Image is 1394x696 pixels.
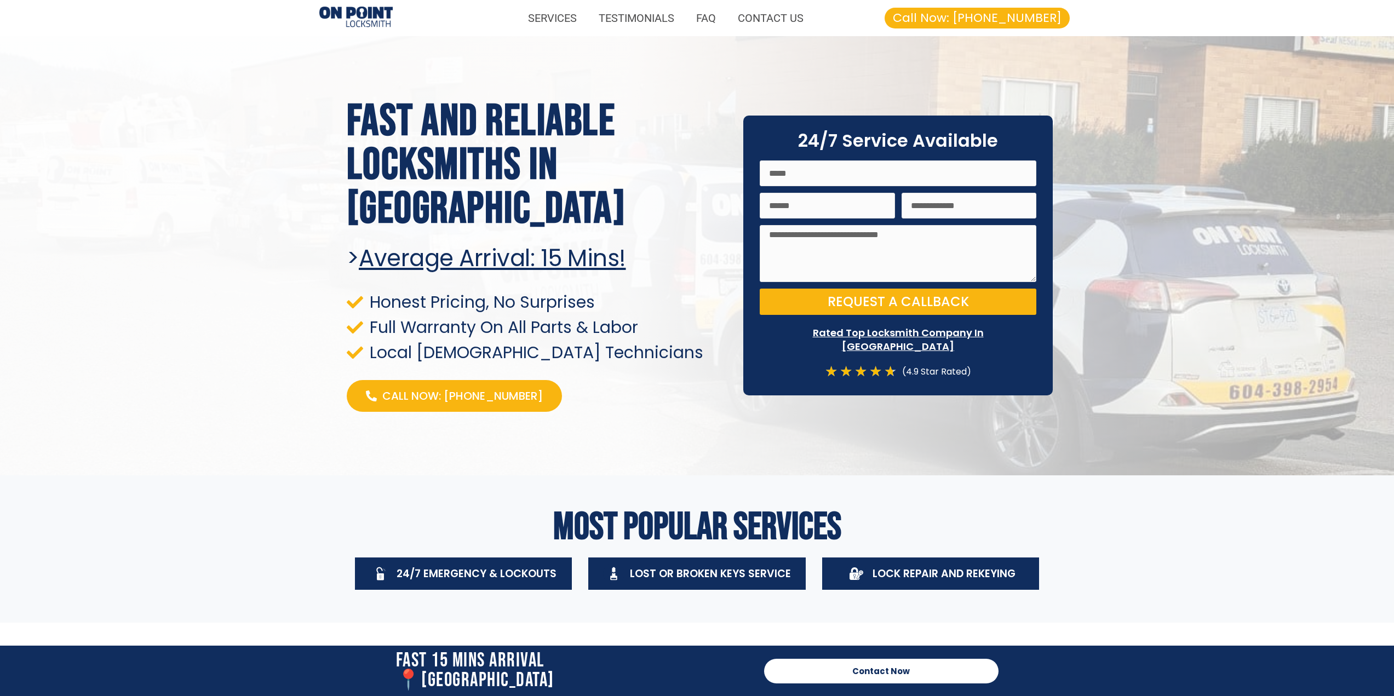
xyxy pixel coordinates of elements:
h1: Fast and Reliable Locksmiths In [GEOGRAPHIC_DATA] [347,100,727,231]
h2: 24/7 Service Available [760,132,1036,149]
a: FAQ [685,5,727,31]
i: ★ [854,364,867,379]
span: Call Now: [PHONE_NUMBER] [382,388,543,404]
div: (4.9 Star Rated) [897,364,971,379]
h2: Most Popular Services [347,508,1048,547]
span: 24/7 Emergency & Lockouts [397,566,557,581]
a: Call Now: [PHONE_NUMBER] [885,8,1070,28]
u: Average arrival: 15 Mins! [359,242,626,274]
h2: > [347,245,727,272]
h2: Fast 15 Mins Arrival 📍[GEOGRAPHIC_DATA] [396,651,753,691]
span: Full Warranty On All Parts & Labor [367,320,638,335]
i: ★ [869,364,882,379]
a: Call Now: [PHONE_NUMBER] [347,380,562,412]
span: Lock Repair And Rekeying [873,566,1016,581]
button: Request a Callback [760,289,1036,315]
i: ★ [840,364,852,379]
nav: Menu [404,5,814,31]
i: ★ [884,364,897,379]
span: Local [DEMOGRAPHIC_DATA] Technicians [367,345,703,360]
span: Contact Now [852,667,910,675]
span: Lost Or Broken Keys Service [630,566,791,581]
form: On Point Locksmith [760,160,1036,321]
span: Honest Pricing, No Surprises [367,295,595,309]
span: Request a Callback [828,295,969,308]
a: SERVICES [517,5,588,31]
a: TESTIMONIALS [588,5,685,31]
img: Locksmiths Locations 1 [319,7,393,29]
p: Rated Top Locksmith Company In [GEOGRAPHIC_DATA] [760,326,1036,353]
i: ★ [825,364,837,379]
span: Call Now: [PHONE_NUMBER] [893,12,1062,24]
a: Contact Now [764,659,999,683]
a: CONTACT US [727,5,814,31]
div: 4.7/5 [825,364,897,379]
